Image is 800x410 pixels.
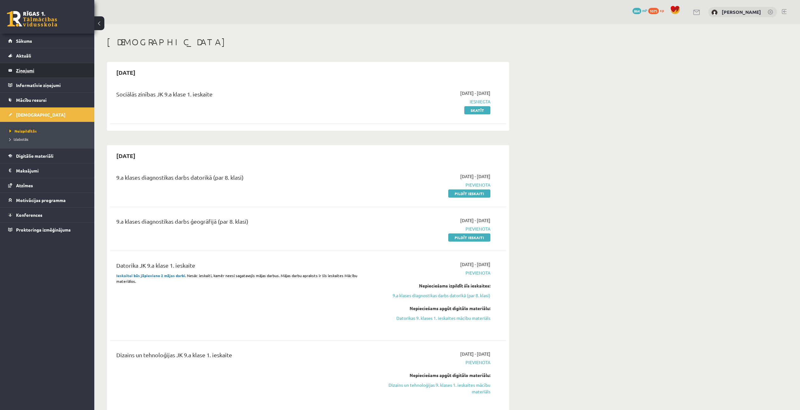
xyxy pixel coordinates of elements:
a: Izlabotās [9,136,88,142]
span: Izlabotās [9,137,28,142]
a: Maksājumi [8,163,86,178]
a: Sākums [8,34,86,48]
div: Nepieciešams apgūt digitālo materiālu: [372,305,490,312]
a: Datorikas 9. klases 1. ieskaites mācību materiāls [372,315,490,321]
a: Mācību resursi [8,93,86,107]
img: Alekss Kozlovskis [711,9,718,16]
div: Datorika JK 9.a klase 1. ieskaite [116,261,362,273]
span: Atzīmes [16,183,33,188]
h2: [DATE] [110,65,142,80]
span: Motivācijas programma [16,197,66,203]
div: 9.a klases diagnostikas darbs datorikā (par 8. klasi) [116,173,362,185]
span: mP [642,8,647,13]
a: 1075 xp [648,8,667,13]
legend: Ziņojumi [16,63,86,78]
span: Pievienota [372,182,490,188]
a: Aktuāli [8,48,86,63]
a: Konferences [8,208,86,222]
span: [DATE] - [DATE] [460,217,490,224]
span: [DATE] - [DATE] [460,90,490,96]
a: Digitālie materiāli [8,149,86,163]
span: [DATE] - [DATE] [460,173,490,180]
span: [DATE] - [DATE] [460,351,490,357]
span: Mācību resursi [16,97,47,103]
span: [DEMOGRAPHIC_DATA] [16,112,65,118]
span: Neizpildītās [9,128,37,134]
span: Digitālie materiāli [16,153,53,159]
span: Proktoringa izmēģinājums [16,227,71,232]
a: Motivācijas programma [8,193,86,207]
a: Skatīt [464,106,490,114]
a: Pildīt ieskaiti [448,189,490,198]
div: Nepieciešams apgūt digitālo materiālu: [372,372,490,379]
span: Pievienota [372,359,490,366]
legend: Maksājumi [16,163,86,178]
strong: Ieskaitei būs jāpievieno 2 mājas darbi [116,273,185,278]
a: Rīgas 1. Tālmācības vidusskola [7,11,57,27]
a: Ziņojumi [8,63,86,78]
span: xp [660,8,664,13]
a: [DEMOGRAPHIC_DATA] [8,107,86,122]
a: [PERSON_NAME] [722,9,761,15]
a: Informatīvie ziņojumi [8,78,86,92]
a: 9.a klases diagnostikas darbs datorikā (par 8. klasi) [372,292,490,299]
span: Iesniegta [372,98,490,105]
a: Pildīt ieskaiti [448,233,490,242]
div: Nepieciešams izpildīt šīs ieskaites: [372,282,490,289]
span: [DATE] - [DATE] [460,261,490,268]
div: 9.a klases diagnostikas darbs ģeogrāfijā (par 8. klasi) [116,217,362,229]
legend: Informatīvie ziņojumi [16,78,86,92]
a: Dizains un tehnoloģijas 9. klases 1. ieskaites mācību materiāls [372,382,490,395]
h1: [DEMOGRAPHIC_DATA] [107,37,509,47]
h2: [DATE] [110,148,142,163]
span: Sākums [16,38,32,44]
span: Aktuāli [16,53,31,58]
div: Sociālās zinības JK 9.a klase 1. ieskaite [116,90,362,101]
span: Konferences [16,212,42,218]
span: 864 [632,8,641,14]
span: . Nesāc ieskaiti, kamēr neesi sagatavojis mājas darbus. Mājas darbu apraksts ir šīs ieskaites Māc... [116,273,357,284]
span: Pievienota [372,270,490,276]
span: 1075 [648,8,659,14]
a: Neizpildītās [9,128,88,134]
a: 864 mP [632,8,647,13]
a: Atzīmes [8,178,86,193]
div: Dizains un tehnoloģijas JK 9.a klase 1. ieskaite [116,351,362,362]
a: Proktoringa izmēģinājums [8,222,86,237]
span: Pievienota [372,226,490,232]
